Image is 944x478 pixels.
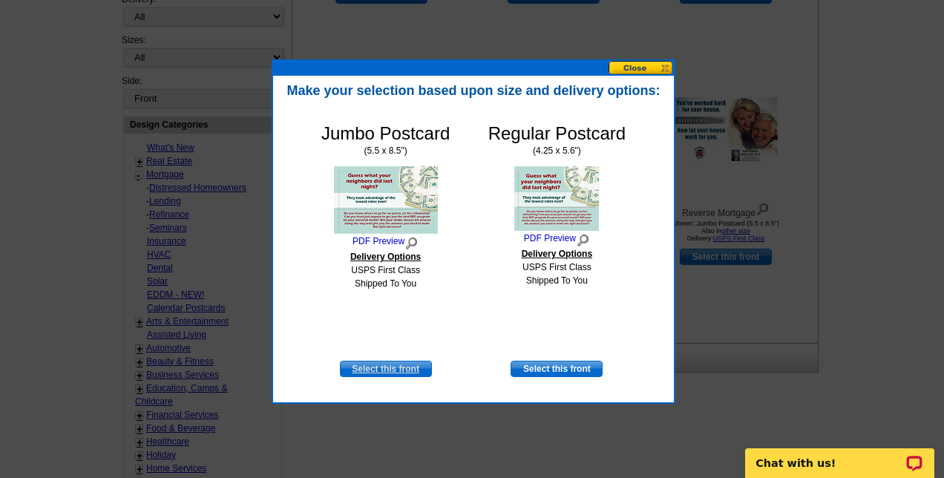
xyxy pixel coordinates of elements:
dt: Delivery Options [488,247,626,261]
iframe: LiveChat chat widget [735,431,944,478]
h4: Regular Postcard [488,123,626,145]
a: PDF Preview [488,231,626,247]
h4: Jumbo Postcard [321,123,450,145]
a: Select this front [340,361,432,377]
a: Select this front [511,361,603,377]
img: magnifyGlass.png [404,234,419,250]
h2: Make your selection based upon size and delivery options: [281,83,666,99]
dd: USPS First Class Shipped To You [321,263,450,290]
img: LTPCLender2.jpg [514,166,599,231]
span: (5.5 x 8.5") [321,144,450,157]
img: LT_jumbo_PCLender2.jpg [334,166,438,234]
a: PDF Preview [321,234,450,250]
span: (4.25 x 5.6") [488,144,626,157]
dt: Delivery Options [321,250,450,263]
img: magnifyGlass.png [576,231,590,247]
dd: USPS First Class Shipped To You [488,261,626,287]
